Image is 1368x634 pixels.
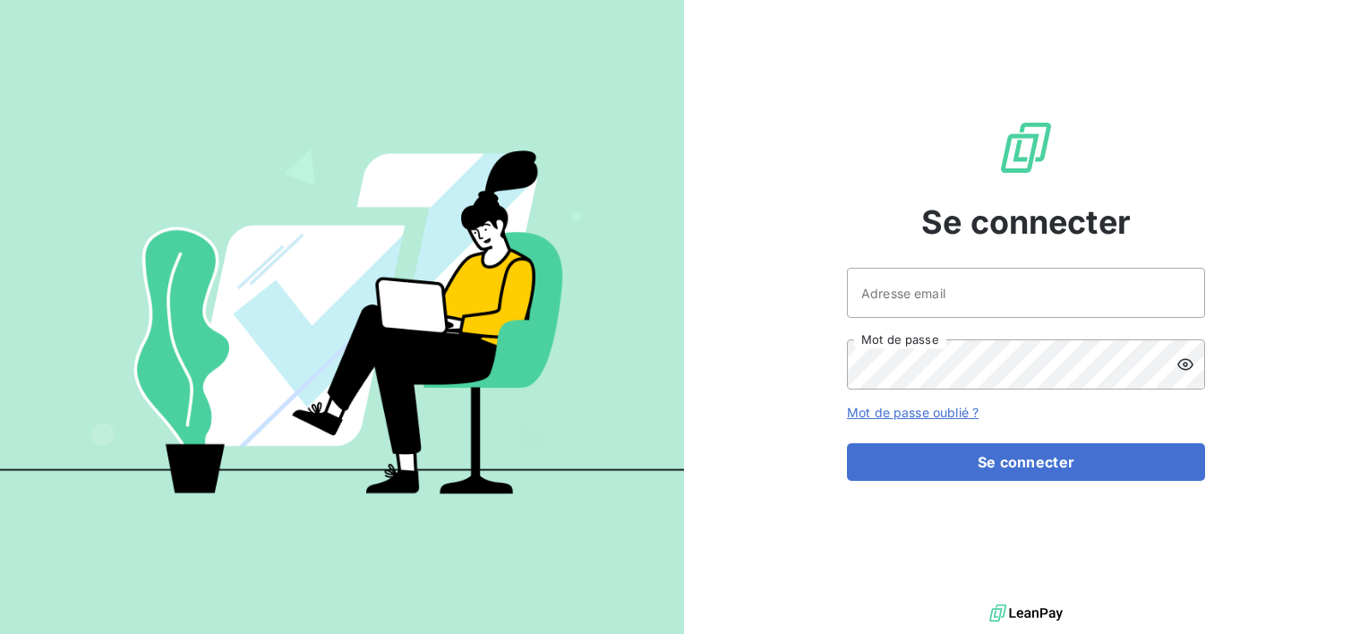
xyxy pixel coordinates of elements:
[989,600,1063,627] img: logo
[921,198,1131,246] span: Se connecter
[997,119,1055,176] img: Logo LeanPay
[847,443,1205,481] button: Se connecter
[847,405,979,420] a: Mot de passe oublié ?
[847,268,1205,318] input: placeholder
